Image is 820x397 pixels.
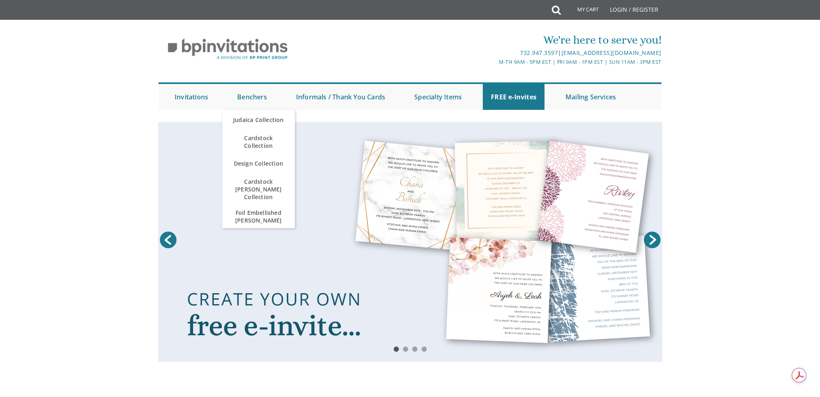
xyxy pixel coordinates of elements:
a: Judaica Collection [222,110,295,130]
a: Prev [158,230,178,250]
a: [EMAIL_ADDRESS][DOMAIN_NAME] [561,49,661,57]
a: Invitations [167,84,216,110]
img: BP Invitation Loft [159,32,297,66]
a: Specialty Items [406,84,470,110]
div: M-Th 9am - 5pm EST | Fri 9am - 1pm EST | Sun 11am - 3pm EST [327,58,661,66]
a: Benchers [229,84,275,110]
a: Foil Embellished [PERSON_NAME] [222,205,295,228]
a: Cardstock [PERSON_NAME] Collection [222,174,295,205]
a: Design Collection [222,153,295,174]
a: My Cart [560,1,604,21]
a: Cardstock Collection [222,130,295,153]
div: We're here to serve you! [327,32,661,48]
a: 732.947.3597 [520,49,558,57]
a: Mailing Services [557,84,624,110]
div: | [327,48,661,58]
a: Informals / Thank You Cards [288,84,393,110]
a: FREE e-Invites [483,84,545,110]
span: Cardstock Collection [230,130,287,153]
a: Next [642,230,662,250]
span: Cardstock [PERSON_NAME] Collection [230,174,287,205]
span: Foil Embellished [PERSON_NAME] [230,205,287,228]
